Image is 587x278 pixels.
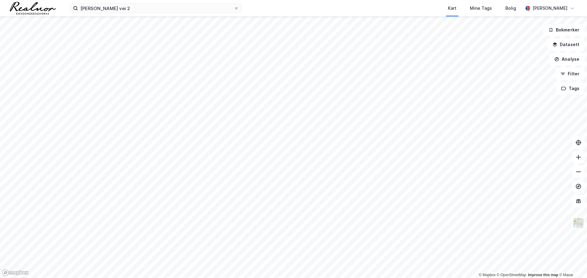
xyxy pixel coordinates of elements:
div: Bolig [505,5,516,12]
img: Z [573,217,584,229]
button: Tags [556,82,585,95]
button: Filter [555,68,585,80]
a: Mapbox [479,273,496,277]
button: Analyse [549,53,585,65]
a: OpenStreetMap [497,273,526,277]
div: Mine Tags [470,5,492,12]
a: Improve this map [528,273,558,277]
input: Søk på adresse, matrikkel, gårdeiere, leietakere eller personer [78,4,234,13]
img: realnor-logo.934646d98de889bb5806.png [10,2,56,15]
iframe: Chat Widget [556,249,587,278]
div: Kart [448,5,456,12]
button: Bokmerker [543,24,585,36]
div: Kontrollprogram for chat [556,249,587,278]
button: Datasett [547,38,585,51]
div: [PERSON_NAME] [533,5,567,12]
a: Mapbox homepage [2,269,29,276]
